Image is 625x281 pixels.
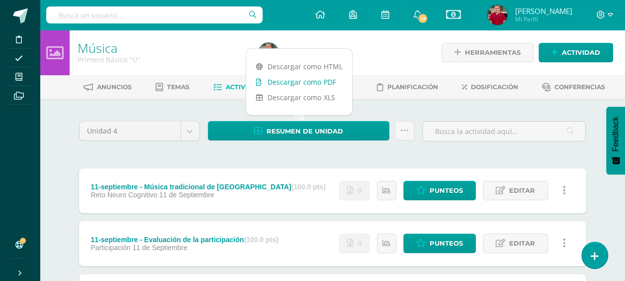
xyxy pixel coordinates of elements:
[538,43,613,62] a: Actividad
[78,55,247,64] div: Primero Básico 'U'
[611,117,620,151] span: Feedback
[387,83,438,91] span: Planificación
[606,107,625,174] button: Feedback - Mostrar encuesta
[90,191,157,199] span: Reto Neuro Cognitivo
[339,234,370,253] a: No se han realizado entregas
[291,183,326,191] strong: (100.0 pts)
[90,236,278,244] div: 11-septiembre - Evaluación de la participación
[87,122,173,140] span: Unidad 4
[213,79,269,95] a: Actividades
[515,15,572,23] span: Mi Perfil
[462,79,518,95] a: Dosificación
[90,244,130,252] span: Participación
[423,122,585,141] input: Busca la actividad aquí...
[465,43,521,62] span: Herramientas
[267,122,343,140] span: Resumen de unidad
[554,83,605,91] span: Conferencias
[156,79,189,95] a: Temas
[357,234,362,253] span: 0
[208,121,390,140] a: Resumen de unidad
[471,83,518,91] span: Dosificación
[509,181,535,200] span: Editar
[403,181,476,200] a: Punteos
[90,183,325,191] div: 11-septiembre - Música tradicional de [GEOGRAPHIC_DATA]
[246,74,352,90] a: Descargar como PDF
[562,43,600,62] span: Actividad
[377,79,438,95] a: Planificación
[167,83,189,91] span: Temas
[430,181,463,200] span: Punteos
[509,234,535,253] span: Editar
[80,122,199,140] a: Unidad 4
[442,43,534,62] a: Herramientas
[84,79,132,95] a: Anuncios
[515,6,572,16] span: [PERSON_NAME]
[78,39,117,56] a: Música
[159,191,214,199] span: 11 de Septiembre
[430,234,463,253] span: Punteos
[132,244,187,252] span: 11 de Septiembre
[542,79,605,95] a: Conferencias
[339,181,370,200] a: No se han realizado entregas
[46,6,263,23] input: Busca un usuario...
[417,13,428,24] span: 12
[78,41,247,55] h1: Música
[226,83,269,91] span: Actividades
[487,5,507,25] img: e20f4a502a169c7a270651075d31141d.png
[244,236,278,244] strong: (100.0 pts)
[259,43,278,63] img: e20f4a502a169c7a270651075d31141d.png
[97,83,132,91] span: Anuncios
[357,181,362,200] span: 0
[246,90,352,105] a: Descargar como XLS
[246,59,352,74] a: Descargar como HTML
[403,234,476,253] a: Punteos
